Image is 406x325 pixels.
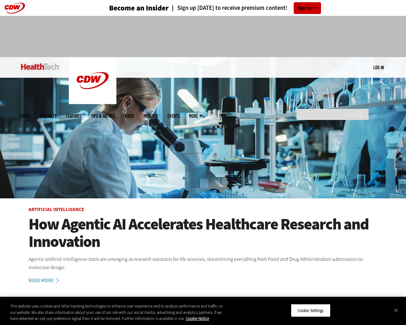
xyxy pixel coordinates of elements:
[389,303,403,317] button: Close
[144,114,158,118] a: MonITor
[21,63,59,70] img: Home
[291,304,331,317] button: Cookie Settings
[109,4,169,12] h3: Become an Insider
[125,114,134,118] a: Video
[10,303,223,322] div: This website uses cookies and other tracking technologies to enhance user experience and to analy...
[29,216,377,250] a: How Agentic AI Accelerates Healthcare Research and Innovation
[85,4,169,12] a: Become an Insider
[69,99,116,106] a: CDW
[373,64,384,70] a: Log in
[186,316,209,321] a: More information about your privacy
[40,114,56,118] span: Specialty
[294,2,321,14] a: Sign Up
[373,64,384,71] div: User menu
[69,57,116,104] img: Home
[19,114,30,118] span: Topics
[91,114,115,118] a: Tips & Tactics
[88,22,318,51] iframe: advertisement
[167,114,180,118] a: Events
[29,206,84,213] a: Artificial Intelligence
[29,255,377,271] p: Agentic artificial intelligence tools are emerging as research assistants for life sciences, stre...
[169,5,287,11] a: Sign up [DATE] to receive premium content!
[29,278,66,283] a: Read More
[66,114,82,118] a: Features
[189,114,202,118] span: More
